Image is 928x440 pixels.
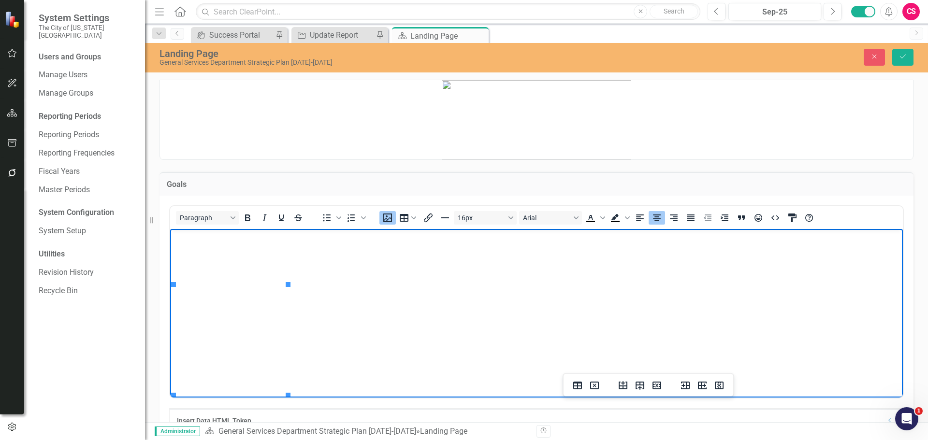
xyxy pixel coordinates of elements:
div: Utilities [39,249,135,260]
div: Bullet list [319,211,343,225]
div: Success Portal [209,29,273,41]
span: Paragraph [180,214,227,222]
a: System Setup [39,226,135,237]
button: HTML Editor [767,211,783,225]
button: CSS Editor [784,211,800,225]
a: Revision History [39,267,135,278]
button: Italic [256,211,273,225]
span: Administrator [155,426,200,436]
button: Horizontal line [437,211,453,225]
button: Search [650,5,698,18]
button: Justify [682,211,699,225]
span: Arial [523,214,570,222]
button: Align left [632,211,648,225]
a: Reporting Periods [39,129,135,141]
a: Master Periods [39,185,135,196]
button: Sep-25 [728,3,821,20]
button: Delete row [649,379,665,392]
button: Insert row after [632,379,648,392]
span: System Settings [39,12,135,24]
button: Table [396,211,420,225]
div: Numbered list [343,211,367,225]
div: Insert Data HTML Token [177,416,882,426]
small: The City of [US_STATE][GEOGRAPHIC_DATA] [39,24,135,40]
button: Insert image [379,211,396,225]
button: Font Arial [519,211,582,225]
a: Fiscal Years [39,166,135,177]
div: Users and Groups [39,52,135,63]
button: Delete column [711,379,727,392]
button: Underline [273,211,290,225]
div: Text color Black [582,211,607,225]
span: Search [664,7,684,15]
button: Insert column before [677,379,694,392]
img: ClearPoint Strategy [5,11,22,28]
h3: Goals [167,180,906,189]
a: Manage Users [39,70,135,81]
div: System Configuration [39,207,135,218]
button: Insert row before [615,379,631,392]
button: Emojis [750,211,767,225]
button: Decrease indent [699,211,716,225]
button: Blockquote [733,211,750,225]
span: 16px [458,214,505,222]
button: Align right [666,211,682,225]
button: Increase indent [716,211,733,225]
div: » [205,426,529,437]
a: Success Portal [193,29,273,41]
iframe: Intercom live chat [895,407,918,430]
button: Font size 16px [454,211,517,225]
div: Landing Page [159,48,582,59]
a: Reporting Frequencies [39,148,135,159]
input: Search ClearPoint... [196,3,700,20]
button: Table properties [569,379,586,392]
div: Sep-25 [732,6,818,18]
a: Update Report [294,29,374,41]
div: General Services Department Strategic Plan [DATE]-[DATE] [159,59,582,66]
div: Reporting Periods [39,111,135,122]
a: Manage Groups [39,88,135,99]
button: Insert column after [694,379,710,392]
div: Landing Page [420,426,467,436]
div: Landing Page [410,30,486,42]
a: Recycle Bin [39,285,135,297]
iframe: Rich Text Area [170,229,903,397]
div: Background color Black [607,211,631,225]
button: Help [801,211,817,225]
button: Delete table [586,379,603,392]
span: 1 [915,407,923,415]
button: Align center [649,211,665,225]
button: Block Paragraph [176,211,239,225]
button: Bold [239,211,256,225]
div: Update Report [310,29,374,41]
a: General Services Department Strategic Plan [DATE]-[DATE] [218,426,416,436]
button: Strikethrough [290,211,306,225]
button: CS [902,3,920,20]
button: Insert/edit link [420,211,436,225]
